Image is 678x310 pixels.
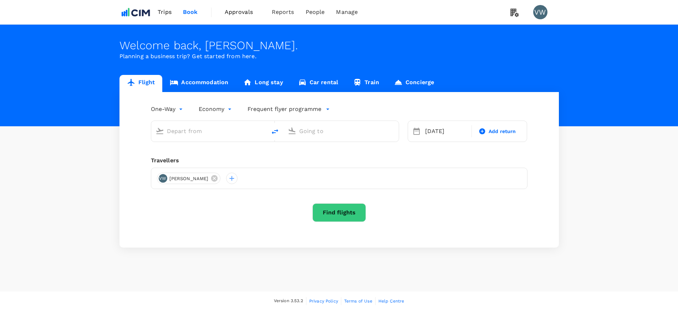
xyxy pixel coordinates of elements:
[344,299,372,304] span: Terms of Use
[533,5,547,19] div: VW
[119,75,163,92] a: Flight
[312,203,366,222] button: Find flights
[378,299,404,304] span: Help Centre
[183,8,198,16] span: Book
[346,75,387,92] a: Train
[387,75,442,92] a: Concierge
[309,297,338,305] a: Privacy Policy
[151,156,527,165] div: Travellers
[167,126,251,137] input: Depart from
[309,299,338,304] span: Privacy Policy
[248,105,330,113] button: Frequent flyer programme
[489,128,516,135] span: Add return
[378,297,404,305] a: Help Centre
[165,175,213,182] span: [PERSON_NAME]
[225,8,260,16] span: Approvals
[272,8,294,16] span: Reports
[199,103,233,115] div: Economy
[261,130,263,132] button: Open
[266,123,284,140] button: delete
[236,75,290,92] a: Long stay
[119,52,559,61] p: Planning a business trip? Get started from here.
[119,39,559,52] div: Welcome back , [PERSON_NAME] .
[344,297,372,305] a: Terms of Use
[306,8,325,16] span: People
[162,75,236,92] a: Accommodation
[422,124,470,138] div: [DATE]
[119,4,152,20] img: CIM ENVIRONMENTAL PTY LTD
[159,174,167,183] div: VW
[158,8,172,16] span: Trips
[151,103,184,115] div: One-Way
[299,126,384,137] input: Going to
[394,130,395,132] button: Open
[248,105,321,113] p: Frequent flyer programme
[274,298,303,305] span: Version 3.53.2
[291,75,346,92] a: Car rental
[336,8,358,16] span: Manage
[157,173,221,184] div: VW[PERSON_NAME]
